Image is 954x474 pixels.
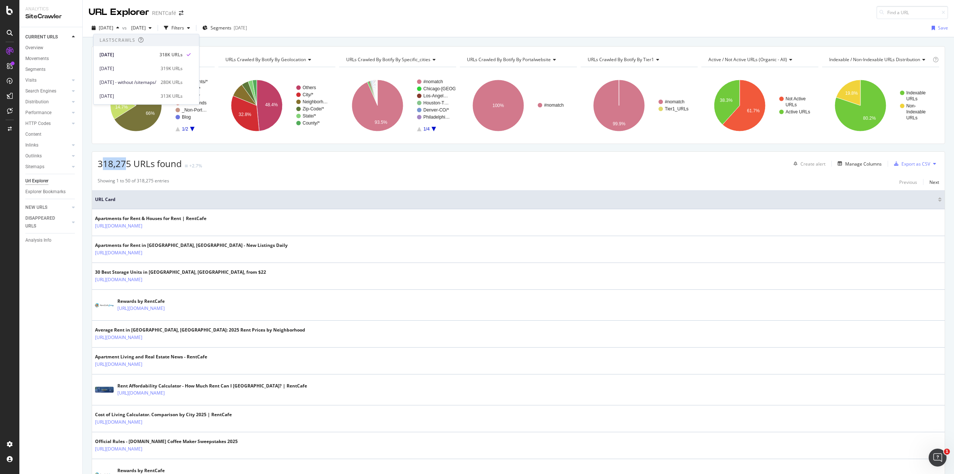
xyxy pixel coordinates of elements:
[25,66,77,73] a: Segments
[98,178,169,186] div: Showing 1 to 50 of 318,275 entries
[701,73,818,138] svg: A chart.
[25,177,48,185] div: Url Explorer
[25,131,77,138] a: Content
[786,102,797,107] text: URLs
[465,54,570,66] h4: URLs Crawled By Botify By portalwebsite
[99,25,113,31] span: 2025 Sep. 17th
[89,22,122,34] button: [DATE]
[929,179,939,185] div: Next
[25,98,70,106] a: Distribution
[117,298,197,305] div: Rewards by RentCafe
[25,33,70,41] a: CURRENT URLS
[238,112,251,117] text: 32.8%
[89,6,149,19] div: URL Explorer
[303,85,316,90] text: Others
[25,87,70,95] a: Search Engines
[117,383,307,389] div: Rent Affordability Calculator - How Much Rent Can I [GEOGRAPHIC_DATA]? | RentCafe
[99,92,156,99] div: [DATE]
[665,106,689,112] text: Tier1_URLs
[95,303,114,307] img: main image
[423,107,449,113] text: Denver-CO/*
[492,103,504,108] text: 100%
[346,56,430,63] span: URLs Crawled By Botify By specific_cities
[790,158,825,170] button: Create alert
[944,449,950,455] span: 1
[95,361,142,368] a: [URL][DOMAIN_NAME]
[828,54,931,66] h4: Indexable / Non-Indexable URLs Distribution
[375,120,387,125] text: 93.5%
[95,411,232,418] div: Cost of Living Calculator. Comparison by City 2025 | RentCafe
[152,9,176,17] div: RENTCafé
[146,111,155,116] text: 66%
[25,87,56,95] div: Search Engines
[303,92,313,97] text: City/*
[707,54,812,66] h4: Active / Not Active URLs
[182,114,191,120] text: Blog
[303,99,328,104] text: Neighborh…
[161,22,193,34] button: Filters
[99,51,155,58] div: [DATE]
[25,236,51,244] div: Analysis Info
[339,73,455,138] div: A chart.
[25,204,70,211] a: NEW URLS
[95,215,206,222] div: Apartments for Rent & Houses for Rent | RentCafe
[906,90,926,95] text: Indexable
[182,126,188,132] text: 1/2
[25,177,77,185] a: Url Explorer
[423,86,491,91] text: Chicago-[GEOGRAPHIC_DATA]/*
[929,449,947,467] iframe: Intercom live chat
[99,79,156,85] span: [DATE] - without /sitemaps/
[25,152,42,160] div: Outlinks
[128,22,155,34] button: [DATE]
[863,116,876,121] text: 80.2%
[161,92,183,99] div: 313K URLs
[906,115,917,120] text: URLs
[25,44,43,52] div: Overview
[95,387,114,393] img: main image
[845,161,882,167] div: Manage Columns
[845,91,858,96] text: 19.8%
[423,79,443,84] text: #nomatch
[98,157,182,170] span: 318,275 URLs found
[182,100,206,106] text: Rent-Trends
[25,152,70,160] a: Outlinks
[906,109,926,114] text: Indexable
[835,159,882,168] button: Manage Columns
[25,66,45,73] div: Segments
[747,108,759,113] text: 61.7%
[891,158,930,170] button: Export as CSV
[95,269,266,276] div: 30 Best Storage Units in [GEOGRAPHIC_DATA], [GEOGRAPHIC_DATA], from $22
[929,178,939,186] button: Next
[225,56,306,63] span: URLs Crawled By Botify By geolocation
[95,249,142,257] a: [URL][DOMAIN_NAME]
[303,113,316,119] text: State/*
[800,161,825,167] div: Create alert
[822,73,938,138] div: A chart.
[95,196,936,203] span: URL Card
[95,334,142,341] a: [URL][DOMAIN_NAME]
[303,120,320,126] text: County/*
[265,102,278,107] text: 48.4%
[544,103,564,108] text: #nomatch
[467,56,551,63] span: URLs Crawled By Botify By portalwebsite
[708,56,787,63] span: Active / Not Active URLs (organic - all)
[25,33,58,41] div: CURRENT URLS
[25,141,70,149] a: Inlinks
[906,96,917,101] text: URLs
[899,179,917,185] div: Previous
[95,438,238,445] div: Official Rules - [DOMAIN_NAME] Coffee Maker Sweepstakes 2025
[25,141,38,149] div: Inlinks
[25,163,70,171] a: Sitemaps
[25,214,70,230] a: DISAPPEARED URLS
[665,99,685,104] text: #nomatch
[25,120,70,128] a: HTTP Codes
[161,65,183,72] div: 319K URLs
[99,65,156,72] div: [DATE]
[460,73,576,138] div: A chart.
[185,165,188,167] img: Equal
[95,222,142,230] a: [URL][DOMAIN_NAME]
[25,109,51,117] div: Performance
[938,25,948,31] div: Save
[581,73,697,138] svg: A chart.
